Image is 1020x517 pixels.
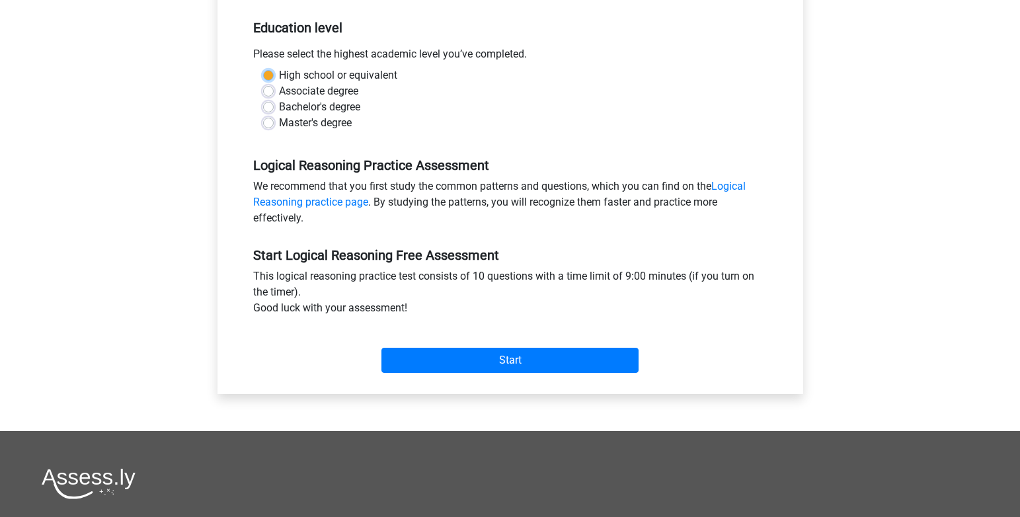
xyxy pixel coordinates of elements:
[253,157,767,173] h5: Logical Reasoning Practice Assessment
[279,67,397,83] label: High school or equivalent
[279,83,358,99] label: Associate degree
[381,348,639,373] input: Start
[279,99,360,115] label: Bachelor's degree
[42,468,136,499] img: Assessly logo
[243,268,777,321] div: This logical reasoning practice test consists of 10 questions with a time limit of 9:00 minutes (...
[243,46,777,67] div: Please select the highest academic level you’ve completed.
[243,179,777,231] div: We recommend that you first study the common patterns and questions, which you can find on the . ...
[253,247,767,263] h5: Start Logical Reasoning Free Assessment
[253,15,767,41] h5: Education level
[279,115,352,131] label: Master's degree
